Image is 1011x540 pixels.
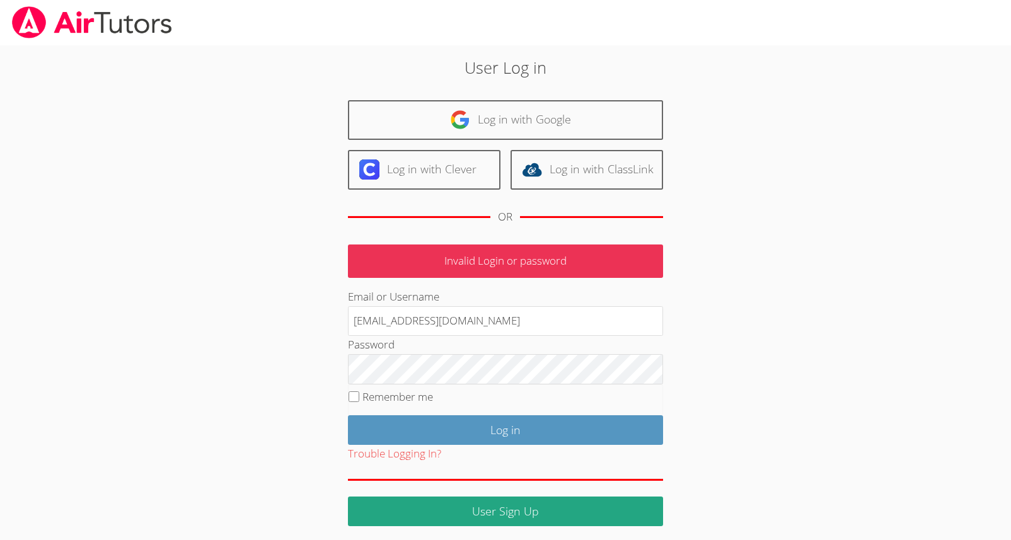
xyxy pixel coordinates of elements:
[511,150,663,190] a: Log in with ClassLink
[522,159,542,180] img: classlink-logo-d6bb404cc1216ec64c9a2012d9dc4662098be43eaf13dc465df04b49fa7ab582.svg
[11,6,173,38] img: airtutors_banner-c4298cdbf04f3fff15de1276eac7730deb9818008684d7c2e4769d2f7ddbe033.png
[498,208,512,226] div: OR
[348,337,395,352] label: Password
[359,159,379,180] img: clever-logo-6eab21bc6e7a338710f1a6ff85c0baf02591cd810cc4098c63d3a4b26e2feb20.svg
[348,244,663,278] p: Invalid Login or password
[348,497,663,526] a: User Sign Up
[348,289,439,304] label: Email or Username
[233,55,778,79] h2: User Log in
[348,150,500,190] a: Log in with Clever
[348,415,663,445] input: Log in
[348,445,441,463] button: Trouble Logging In?
[362,389,433,404] label: Remember me
[450,110,470,130] img: google-logo-50288ca7cdecda66e5e0955fdab243c47b7ad437acaf1139b6f446037453330a.svg
[348,100,663,140] a: Log in with Google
